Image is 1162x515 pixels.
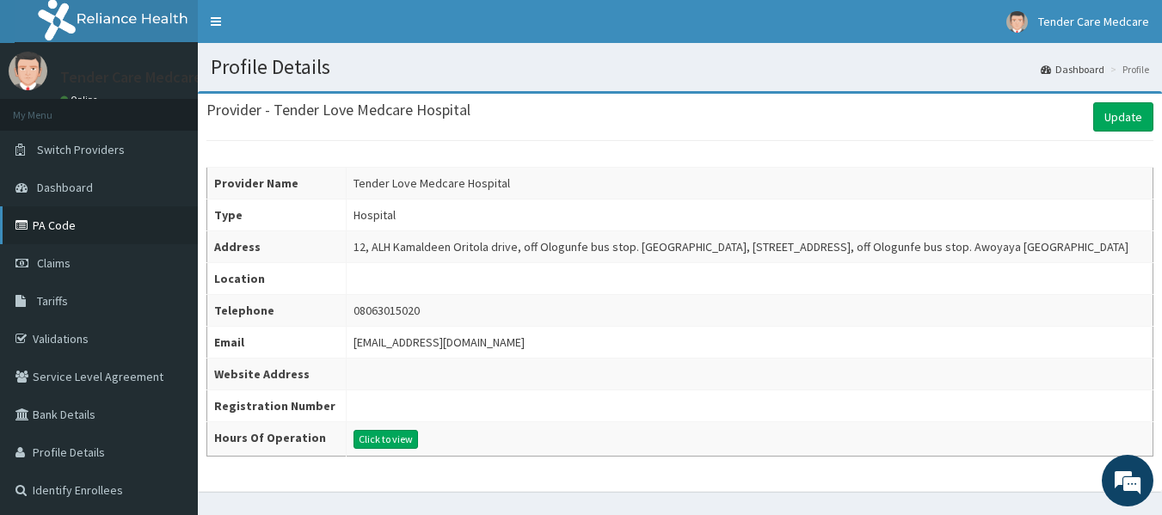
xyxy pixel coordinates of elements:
[207,390,347,422] th: Registration Number
[1093,102,1153,132] a: Update
[207,263,347,295] th: Location
[206,102,470,118] h3: Provider - Tender Love Medcare Hospital
[207,231,347,263] th: Address
[9,52,47,90] img: User Image
[211,56,1149,78] h1: Profile Details
[37,255,71,271] span: Claims
[354,175,510,192] div: Tender Love Medcare Hospital
[1006,11,1028,33] img: User Image
[207,359,347,390] th: Website Address
[354,238,1128,255] div: 12, ALH Kamaldeen Oritola drive, off Ologunfe bus stop. [GEOGRAPHIC_DATA], [STREET_ADDRESS], off ...
[37,180,93,195] span: Dashboard
[1038,14,1149,29] span: Tender Care Medcare
[60,94,101,106] a: Online
[207,168,347,199] th: Provider Name
[207,327,347,359] th: Email
[207,295,347,327] th: Telephone
[1041,62,1104,77] a: Dashboard
[37,142,125,157] span: Switch Providers
[354,334,525,351] div: [EMAIL_ADDRESS][DOMAIN_NAME]
[1106,62,1149,77] li: Profile
[354,302,420,319] div: 08063015020
[60,70,202,85] p: Tender Care Medcare
[354,430,418,449] button: Click to view
[207,199,347,231] th: Type
[354,206,396,224] div: Hospital
[207,422,347,457] th: Hours Of Operation
[37,293,68,309] span: Tariffs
